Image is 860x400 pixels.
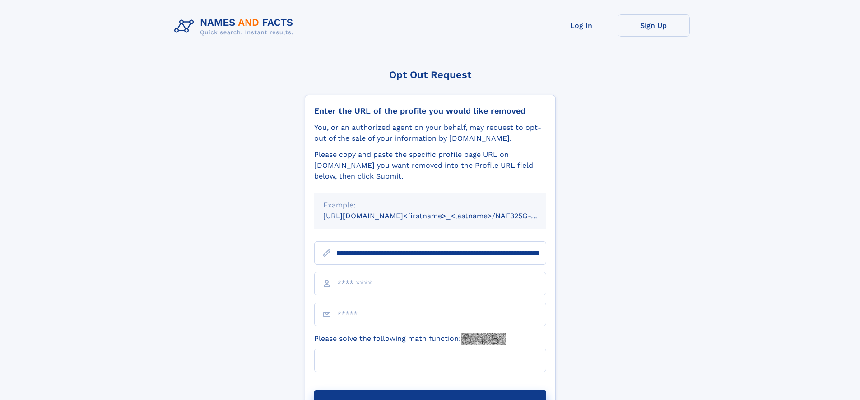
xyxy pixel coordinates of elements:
[171,14,301,39] img: Logo Names and Facts
[305,69,556,80] div: Opt Out Request
[323,211,563,220] small: [URL][DOMAIN_NAME]<firstname>_<lastname>/NAF325G-xxxxxxxx
[314,333,506,345] label: Please solve the following math function:
[314,122,546,144] div: You, or an authorized agent on your behalf, may request to opt-out of the sale of your informatio...
[545,14,618,37] a: Log In
[314,149,546,182] div: Please copy and paste the specific profile page URL on [DOMAIN_NAME] you want removed into the Pr...
[618,14,690,37] a: Sign Up
[314,106,546,116] div: Enter the URL of the profile you would like removed
[323,200,537,211] div: Example:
